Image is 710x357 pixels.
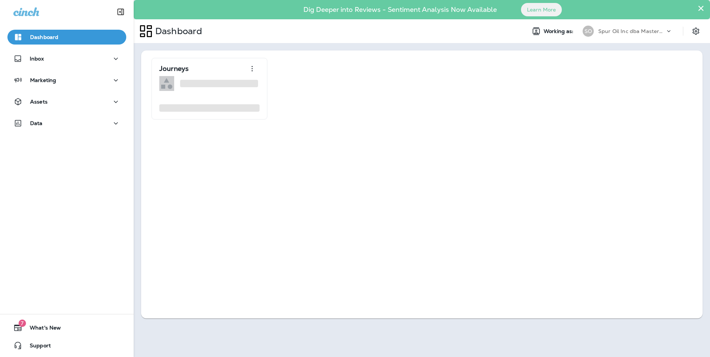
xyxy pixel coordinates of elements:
[697,2,704,14] button: Close
[110,4,131,19] button: Collapse Sidebar
[7,30,126,45] button: Dashboard
[598,28,665,34] p: Spur Oil Inc dba MasterLube
[521,3,562,16] button: Learn More
[30,120,43,126] p: Data
[7,73,126,88] button: Marketing
[30,99,48,105] p: Assets
[159,65,189,72] p: Journeys
[7,94,126,109] button: Assets
[7,320,126,335] button: 7What's New
[152,26,202,37] p: Dashboard
[689,24,703,38] button: Settings
[19,320,26,327] span: 7
[7,116,126,131] button: Data
[544,28,575,35] span: Working as:
[282,9,518,11] p: Dig Deeper into Reviews - Sentiment Analysis Now Available
[583,26,594,37] div: SO
[30,77,56,83] p: Marketing
[30,34,58,40] p: Dashboard
[22,325,61,334] span: What's New
[7,51,126,66] button: Inbox
[7,338,126,353] button: Support
[30,56,44,62] p: Inbox
[22,343,51,351] span: Support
